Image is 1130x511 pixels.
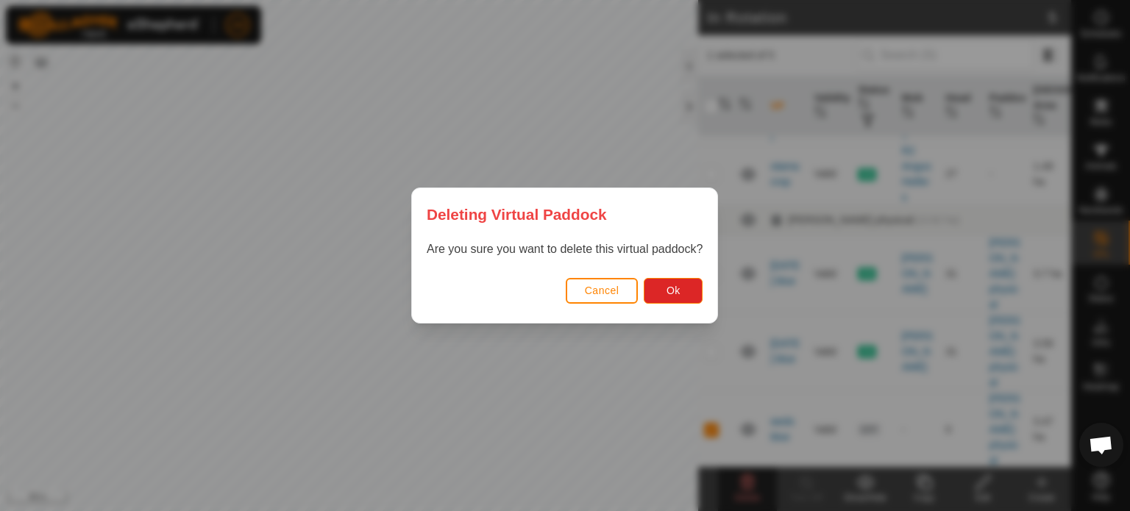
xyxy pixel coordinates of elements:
a: Open chat [1079,423,1123,467]
button: Ok [644,278,703,304]
button: Cancel [566,278,639,304]
p: Are you sure you want to delete this virtual paddock? [427,240,703,258]
span: Deleting Virtual Paddock [427,203,607,226]
span: Ok [667,285,681,296]
span: Cancel [585,285,619,296]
